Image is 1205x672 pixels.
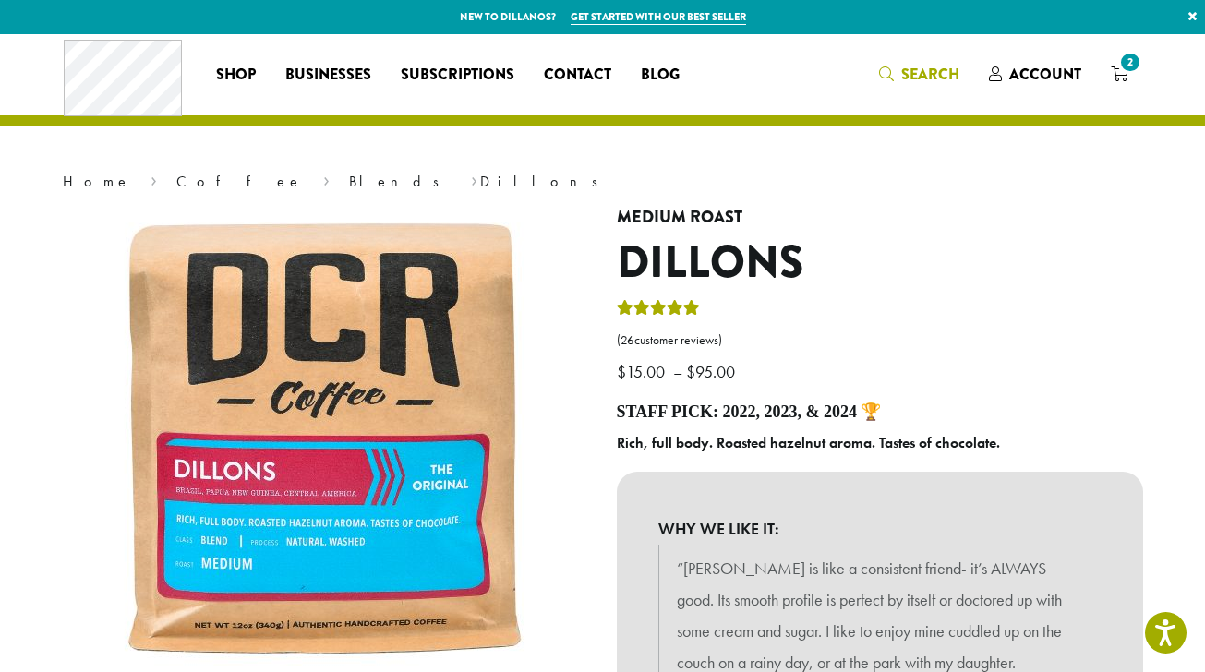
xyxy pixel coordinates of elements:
[658,513,1102,545] b: WHY WE LIKE IT:
[617,208,1143,228] h4: Medium Roast
[621,332,634,348] span: 26
[471,164,477,193] span: ›
[617,236,1143,290] h1: Dillons
[617,361,669,382] bdi: 15.00
[349,172,452,191] a: Blends
[216,64,256,87] span: Shop
[617,297,700,325] div: Rated 5.00 out of 5
[901,64,959,85] span: Search
[686,361,740,382] bdi: 95.00
[1117,50,1142,75] span: 2
[617,331,1143,350] a: (26customer reviews)
[285,64,371,87] span: Businesses
[323,164,330,193] span: ›
[544,64,611,87] span: Contact
[201,60,271,90] a: Shop
[63,171,1143,193] nav: Breadcrumb
[864,59,974,90] a: Search
[641,64,680,87] span: Blog
[617,433,1000,452] b: Rich, full body. Roasted hazelnut aroma. Tastes of chocolate.
[1009,64,1081,85] span: Account
[571,9,746,25] a: Get started with our best seller
[617,402,1143,423] h4: Staff Pick: 2022, 2023, & 2024 🏆
[617,361,626,382] span: $
[686,361,695,382] span: $
[176,172,303,191] a: Coffee
[151,164,157,193] span: ›
[401,64,514,87] span: Subscriptions
[63,172,131,191] a: Home
[673,361,682,382] span: –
